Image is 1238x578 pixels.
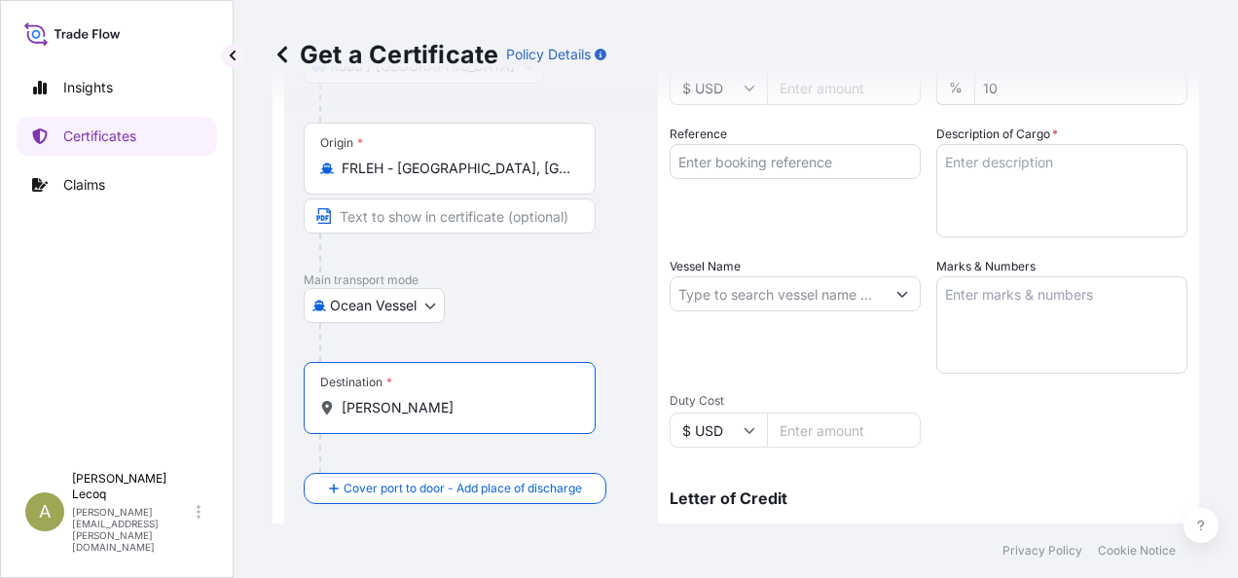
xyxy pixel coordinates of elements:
a: Cookie Notice [1098,543,1176,559]
p: [PERSON_NAME] Lecoq [72,471,193,502]
p: Certificates [63,126,136,146]
span: A [39,502,51,522]
a: Claims [17,165,217,204]
input: Origin [342,159,571,178]
p: Claims [63,175,105,195]
span: Cover port to door - Add place of discharge [344,479,582,498]
input: Type to search vessel name or IMO [671,276,885,311]
p: Main transport mode [304,272,638,288]
p: Letter of Credit [670,490,1187,506]
label: Vessel Name [670,257,741,276]
a: Insights [17,68,217,107]
div: Origin [320,135,363,151]
button: Cover port to door - Add place of discharge [304,473,606,504]
label: Description of Cargo [936,125,1058,144]
input: Text to appear on certificate [304,199,596,234]
p: Get a Certificate [273,39,498,70]
label: Reference [670,125,727,144]
span: This shipment has a letter of credit [695,523,916,542]
input: Destination [342,398,571,417]
a: Certificates [17,117,217,156]
button: Select transport [304,288,445,323]
a: Privacy Policy [1002,543,1082,559]
p: [PERSON_NAME][EMAIL_ADDRESS][PERSON_NAME][DOMAIN_NAME] [72,506,193,553]
span: Duty Cost [670,393,921,409]
span: Ocean Vessel [330,296,417,315]
label: Marks & Numbers [936,257,1036,276]
input: Enter amount [767,413,921,448]
input: Enter booking reference [670,144,921,179]
button: Show suggestions [885,276,920,311]
p: Insights [63,78,113,97]
div: Destination [320,375,392,390]
p: Policy Details [506,45,591,64]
